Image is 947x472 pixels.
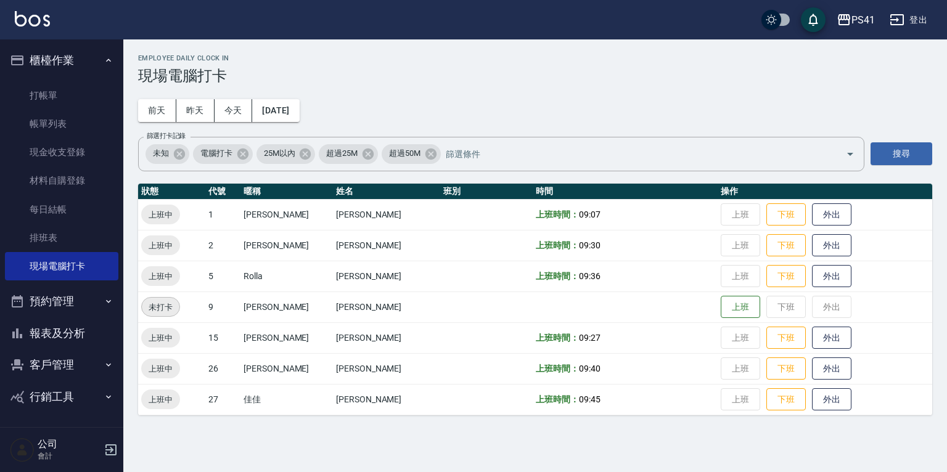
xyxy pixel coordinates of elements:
[579,210,601,219] span: 09:07
[205,322,240,353] td: 15
[252,99,299,122] button: [DATE]
[579,271,601,281] span: 09:36
[832,7,880,33] button: PS41
[812,357,851,380] button: 外出
[840,144,860,164] button: Open
[766,357,806,380] button: 下班
[766,265,806,288] button: 下班
[141,332,180,344] span: 上班中
[443,143,824,165] input: 篩選條件
[146,144,189,164] div: 未知
[5,224,118,252] a: 排班表
[533,184,718,200] th: 時間
[38,450,100,462] p: 會計
[141,270,180,283] span: 上班中
[38,438,100,450] h5: 公司
[536,271,579,281] b: 上班時間：
[333,353,440,384] td: [PERSON_NAME]
[812,327,851,349] button: 外出
[382,144,441,164] div: 超過50M
[579,240,601,250] span: 09:30
[812,234,851,257] button: 外出
[141,239,180,252] span: 上班中
[10,437,35,462] img: Person
[333,291,440,322] td: [PERSON_NAME]
[138,67,932,84] h3: 現場電腦打卡
[256,147,303,160] span: 25M以內
[205,199,240,230] td: 1
[319,147,365,160] span: 超過25M
[205,291,240,322] td: 9
[766,234,806,257] button: 下班
[333,261,440,291] td: [PERSON_NAME]
[240,291,333,322] td: [PERSON_NAME]
[5,317,118,349] button: 報表及分析
[240,384,333,415] td: 佳佳
[141,393,180,406] span: 上班中
[205,261,240,291] td: 5
[579,364,601,373] span: 09:40
[333,322,440,353] td: [PERSON_NAME]
[240,199,333,230] td: [PERSON_NAME]
[579,394,601,404] span: 09:45
[5,110,118,138] a: 帳單列表
[193,147,240,160] span: 電腦打卡
[147,131,186,140] label: 篩選打卡記錄
[240,230,333,261] td: [PERSON_NAME]
[536,333,579,343] b: 上班時間：
[240,261,333,291] td: Rolla
[812,203,851,226] button: 外出
[536,394,579,404] b: 上班時間：
[333,184,440,200] th: 姓名
[205,230,240,261] td: 2
[536,210,579,219] b: 上班時間：
[142,301,179,314] span: 未打卡
[205,384,240,415] td: 27
[240,184,333,200] th: 暱稱
[766,203,806,226] button: 下班
[871,142,932,165] button: 搜尋
[766,327,806,349] button: 下班
[766,388,806,411] button: 下班
[851,12,875,28] div: PS41
[240,353,333,384] td: [PERSON_NAME]
[193,144,253,164] div: 電腦打卡
[801,7,826,32] button: save
[138,99,176,122] button: 前天
[812,388,851,411] button: 外出
[138,184,205,200] th: 狀態
[5,349,118,381] button: 客戶管理
[579,333,601,343] span: 09:27
[718,184,932,200] th: 操作
[138,54,932,62] h2: Employee Daily Clock In
[536,364,579,373] b: 上班時間：
[215,99,253,122] button: 今天
[5,252,118,280] a: 現場電腦打卡
[205,353,240,384] td: 26
[5,166,118,195] a: 材料自購登錄
[440,184,533,200] th: 班別
[721,296,760,319] button: 上班
[812,265,851,288] button: 外出
[333,199,440,230] td: [PERSON_NAME]
[5,138,118,166] a: 現金收支登錄
[141,208,180,221] span: 上班中
[5,381,118,413] button: 行銷工具
[319,144,378,164] div: 超過25M
[176,99,215,122] button: 昨天
[5,81,118,110] a: 打帳單
[333,230,440,261] td: [PERSON_NAME]
[333,384,440,415] td: [PERSON_NAME]
[885,9,932,31] button: 登出
[5,195,118,224] a: 每日結帳
[146,147,176,160] span: 未知
[240,322,333,353] td: [PERSON_NAME]
[5,44,118,76] button: 櫃檯作業
[382,147,428,160] span: 超過50M
[141,362,180,375] span: 上班中
[5,285,118,317] button: 預約管理
[536,240,579,250] b: 上班時間：
[15,11,50,26] img: Logo
[256,144,316,164] div: 25M以內
[205,184,240,200] th: 代號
